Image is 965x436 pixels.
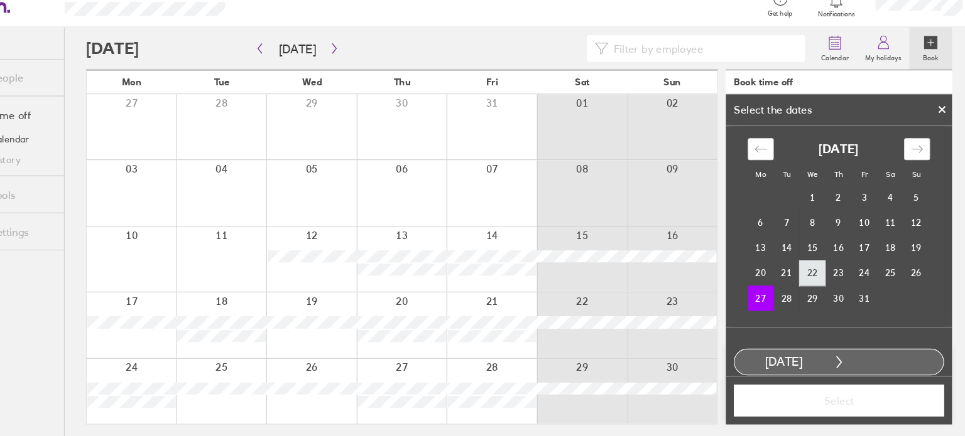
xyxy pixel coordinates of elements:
td: Choose Monday, October 20, 2025 as your check-out date. It’s available. [752,261,777,285]
span: Get help [762,24,803,32]
div: [DATE] [739,351,832,364]
td: Choose Monday, October 13, 2025 as your check-out date. It’s available. [752,237,777,261]
a: History [5,156,106,176]
td: Choose Saturday, October 18, 2025 as your check-out date. It’s available. [875,237,899,261]
a: Time off [5,111,106,136]
div: Book time off [739,87,795,97]
a: People [5,76,106,101]
span: Thu [418,87,433,97]
small: Th [834,175,842,184]
td: Choose Saturday, October 11, 2025 as your check-out date. It’s available. [875,213,899,237]
a: Settings [5,221,106,247]
span: Sun [673,87,689,97]
td: Choose Friday, October 31, 2025 as your check-out date. It’s available. [850,285,875,309]
div: Move forward to switch to the next month. [900,146,924,166]
span: Mon [161,87,180,97]
div: Move backward to switch to the previous month. [752,146,777,166]
td: Choose Tuesday, October 28, 2025 as your check-out date. It’s available. [777,285,801,309]
div: Calendar [738,134,938,324]
span: Wed [331,87,350,97]
td: Choose Thursday, October 9, 2025 as your check-out date. It’s available. [826,213,850,237]
td: Choose Tuesday, October 14, 2025 as your check-out date. It’s available. [777,237,801,261]
a: My holidays [855,41,905,81]
td: Choose Sunday, October 12, 2025 as your check-out date. It’s available. [899,213,924,237]
strong: [DATE] [819,149,857,162]
span: Fri [505,87,516,97]
button: [DATE] [299,51,354,72]
small: Mo [759,175,769,184]
span: Tue [248,87,263,97]
td: Choose Friday, October 3, 2025 as your check-out date. It’s available. [850,189,875,213]
td: Choose Friday, October 10, 2025 as your check-out date. It’s available. [850,213,875,237]
small: Tu [785,175,792,184]
a: Calendar [5,136,106,156]
td: Choose Wednesday, October 15, 2025 as your check-out date. It’s available. [801,237,826,261]
button: Select [739,378,937,408]
td: Choose Sunday, October 26, 2025 as your check-out date. It’s available. [899,261,924,285]
td: Selected as start date. Monday, October 27, 2025 [752,285,777,309]
td: Choose Monday, October 6, 2025 as your check-out date. It’s available. [752,213,777,237]
td: Choose Thursday, October 30, 2025 as your check-out date. It’s available. [826,285,850,309]
label: Book [910,63,940,74]
td: Choose Saturday, October 25, 2025 as your check-out date. It’s available. [875,261,899,285]
td: Choose Wednesday, October 22, 2025 as your check-out date. It’s available. [801,261,826,285]
a: Notifications [815,6,856,33]
td: Choose Wednesday, October 1, 2025 as your check-out date. It’s available. [801,189,826,213]
span: Notifications [815,25,856,33]
label: My holidays [855,63,905,74]
small: Fr [859,175,865,184]
td: Choose Saturday, October 4, 2025 as your check-out date. It’s available. [875,189,899,213]
td: Choose Friday, October 17, 2025 as your check-out date. It’s available. [850,237,875,261]
small: Su [907,175,915,184]
td: Choose Tuesday, October 21, 2025 as your check-out date. It’s available. [777,261,801,285]
td: Choose Thursday, October 23, 2025 as your check-out date. It’s available. [826,261,850,285]
label: Calendar [814,63,855,74]
td: Choose Friday, October 24, 2025 as your check-out date. It’s available. [850,261,875,285]
a: Tools [5,186,106,211]
td: Choose Sunday, October 19, 2025 as your check-out date. It’s available. [899,237,924,261]
td: Choose Thursday, October 16, 2025 as your check-out date. It’s available. [826,237,850,261]
span: Sat [589,87,602,97]
td: Choose Wednesday, October 8, 2025 as your check-out date. It’s available. [801,213,826,237]
small: Sa [883,175,891,184]
a: Book [905,41,945,81]
div: Select the dates [731,113,820,124]
td: Choose Sunday, October 5, 2025 as your check-out date. It’s available. [899,189,924,213]
td: Choose Tuesday, October 7, 2025 as your check-out date. It’s available. [777,213,801,237]
td: Choose Thursday, October 2, 2025 as your check-out date. It’s available. [826,189,850,213]
input: Filter by employee [620,49,799,73]
td: Choose Wednesday, October 29, 2025 as your check-out date. It’s available. [801,285,826,309]
a: Calendar [814,41,855,81]
span: Select [748,388,929,399]
small: We [809,175,818,184]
